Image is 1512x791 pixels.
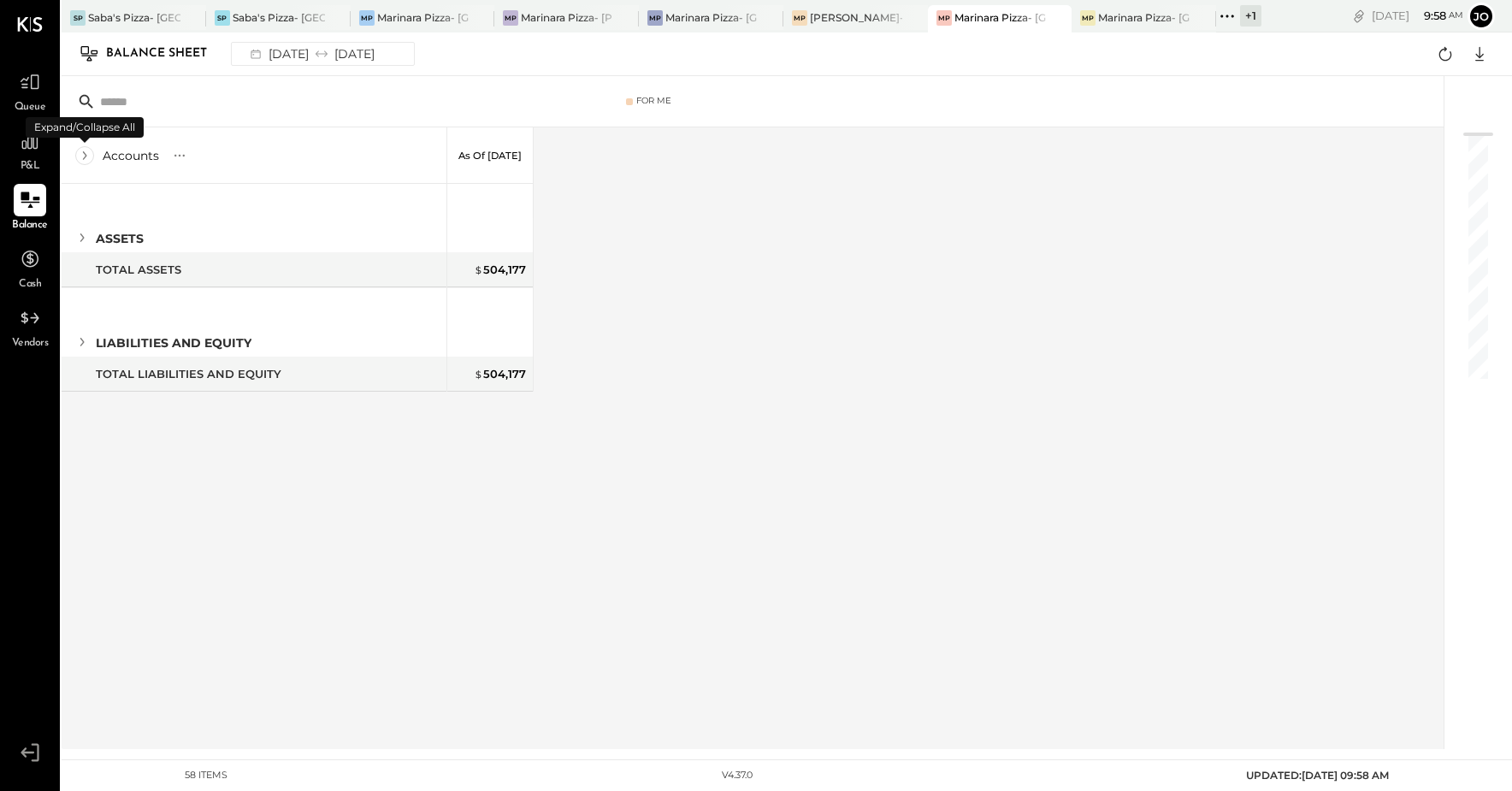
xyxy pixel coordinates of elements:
button: jo [1468,3,1495,30]
div: copy link [1350,7,1367,25]
div: Marinara Pizza- [PERSON_NAME] [521,10,613,25]
div: Saba's Pizza- [GEOGRAPHIC_DATA] [233,10,325,25]
div: Marinara Pizza- [GEOGRAPHIC_DATA] [377,10,470,25]
div: MP [792,10,807,26]
div: Marinara Pizza- [GEOGRAPHIC_DATA] [665,10,758,25]
div: 504,177 [474,262,526,278]
span: $ [474,263,483,276]
div: MP [1080,10,1096,26]
a: Balance [1,184,59,233]
div: + 1 [1240,5,1261,27]
div: Accounts [103,147,159,164]
div: [DATE] [1372,8,1463,24]
div: [PERSON_NAME]- [GEOGRAPHIC_DATA] [810,10,902,25]
div: Marinara Pizza- [GEOGRAPHIC_DATA]. [954,10,1047,25]
div: TOTAL LIABILITIES AND EQUITY [96,366,281,382]
div: SP [215,10,230,26]
div: For Me [636,95,671,107]
div: MP [936,10,952,26]
p: As of [DATE] [458,150,522,162]
a: Cash [1,243,59,292]
div: Marinara Pizza- [GEOGRAPHIC_DATA] [1098,10,1190,25]
div: 58 items [185,769,227,782]
button: [DATE][DATE] [231,42,415,66]
div: MP [359,10,375,26]
div: [DATE] [DATE] [240,43,381,65]
a: Queue [1,66,59,115]
div: SP [70,10,86,26]
span: Balance [12,218,48,233]
span: UPDATED: [DATE] 09:58 AM [1246,769,1389,782]
a: Vendors [1,302,59,351]
div: 504,177 [474,366,526,382]
div: TOTAL ASSETS [96,262,181,278]
div: ASSETS [96,230,144,247]
div: v 4.37.0 [722,769,753,782]
div: Saba's Pizza- [GEOGRAPHIC_DATA] [88,10,180,25]
div: MP [503,10,518,26]
span: Vendors [12,336,49,351]
div: Balance Sheet [106,40,224,68]
span: Queue [15,100,46,115]
a: P&L [1,125,59,174]
span: Cash [19,277,41,292]
div: Expand/Collapse All [26,117,144,138]
span: P&L [21,159,40,174]
span: $ [474,367,483,381]
div: LIABILITIES AND EQUITY [96,334,251,351]
div: MP [647,10,663,26]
